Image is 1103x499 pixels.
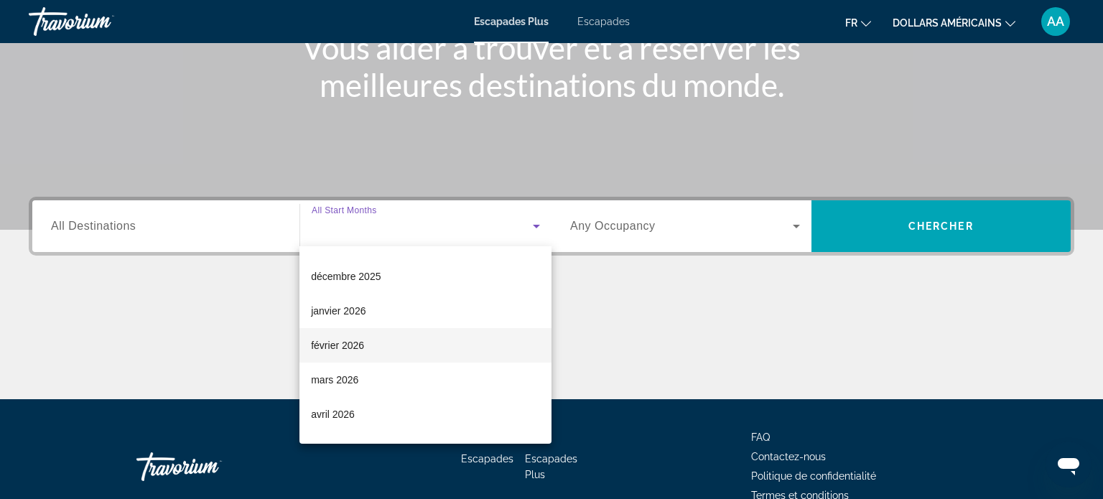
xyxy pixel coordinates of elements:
[1046,442,1092,488] iframe: Bouton de lancement de la fenêtre de messagerie
[311,443,353,454] font: mai 2026
[311,236,381,248] font: novembre 2025
[311,340,364,351] font: février 2026
[311,374,358,386] font: mars 2026
[311,409,355,420] font: avril 2026
[311,271,381,282] font: décembre 2025
[311,305,366,317] font: janvier 2026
